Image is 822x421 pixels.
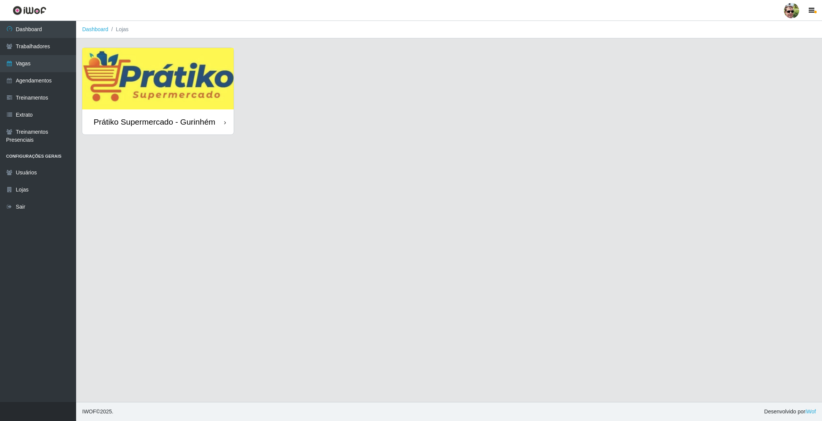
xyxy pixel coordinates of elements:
[82,408,96,415] span: IWOF
[108,25,129,33] li: Lojas
[82,48,234,135] a: Prátiko Supermercado - Gurinhém
[82,26,108,32] a: Dashboard
[76,21,822,38] nav: breadcrumb
[82,48,234,109] img: cardImg
[94,117,215,127] div: Prátiko Supermercado - Gurinhém
[13,6,46,15] img: CoreUI Logo
[82,408,113,416] span: © 2025 .
[805,408,816,415] a: iWof
[764,408,816,416] span: Desenvolvido por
